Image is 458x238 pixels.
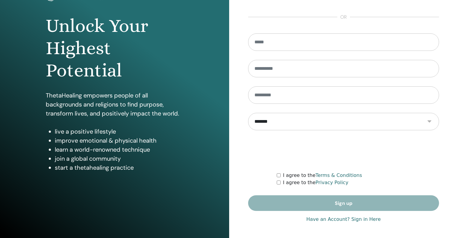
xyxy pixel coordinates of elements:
li: start a thetahealing practice [55,163,183,172]
li: join a global community [55,154,183,163]
label: I agree to the [283,172,362,179]
li: learn a world-renowned technique [55,145,183,154]
h1: Unlock Your Highest Potential [46,15,183,82]
a: Have an Account? Sign in Here [306,216,381,223]
a: Terms & Conditions [316,172,362,178]
span: or [337,14,350,21]
label: I agree to the [283,179,348,186]
p: ThetaHealing empowers people of all backgrounds and religions to find purpose, transform lives, a... [46,91,183,118]
a: Privacy Policy [316,180,348,185]
li: live a positive lifestyle [55,127,183,136]
li: improve emotional & physical health [55,136,183,145]
iframe: reCAPTCHA [298,139,389,163]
